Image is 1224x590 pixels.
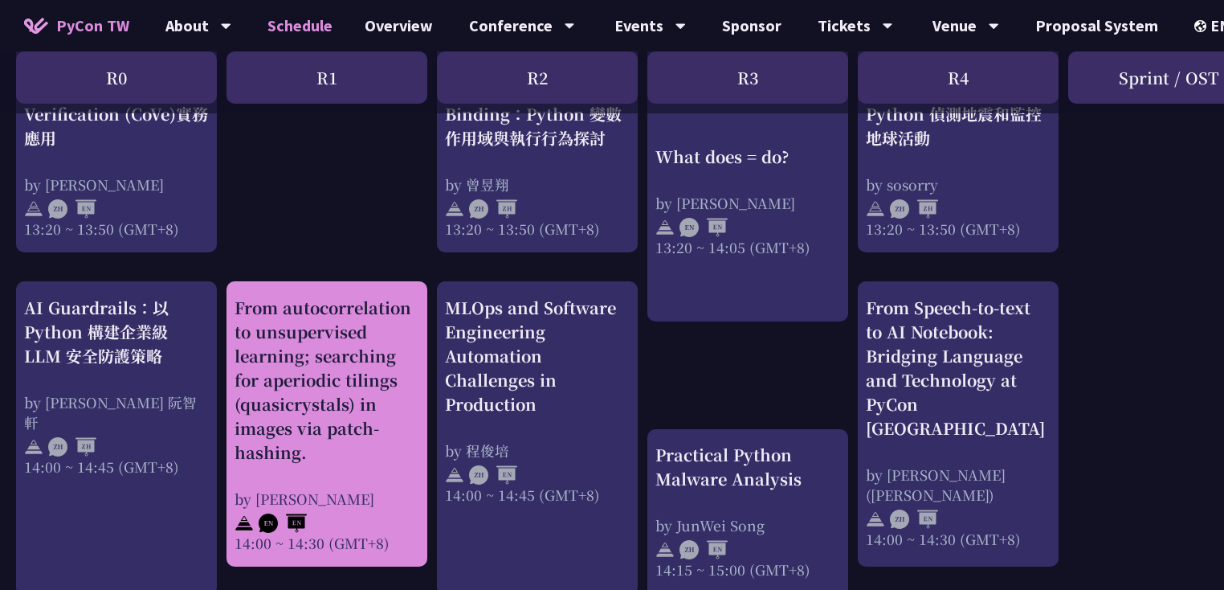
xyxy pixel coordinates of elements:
[445,296,630,416] div: MLOps and Software Engineering Automation Challenges in Production
[866,465,1051,505] div: by [PERSON_NAME] ([PERSON_NAME])
[56,14,129,38] span: PyCon TW
[445,78,630,150] div: 從 Closure 到 Late Binding：Python 變數作用域與執行行為探討
[226,51,427,104] div: R1
[437,51,638,104] div: R2
[235,296,419,465] div: From autocorrelation to unsupervised learning; searching for aperiodic tilings (quasicrystals) in...
[469,465,517,485] img: ZHEN.371966e.svg
[469,199,517,219] img: ZHZH.38617ef.svg
[679,218,728,237] img: ENEN.5a408d1.svg
[866,510,885,529] img: svg+xml;base64,PHN2ZyB4bWxucz0iaHR0cDovL3d3dy53My5vcmcvMjAwMC9zdmciIHdpZHRoPSIyNCIgaGVpZ2h0PSIyNC...
[445,465,464,485] img: svg+xml;base64,PHN2ZyB4bWxucz0iaHR0cDovL3d3dy53My5vcmcvMjAwMC9zdmciIHdpZHRoPSIyNCIgaGVpZ2h0PSIyNC...
[24,296,209,582] a: AI Guardrails：以 Python 構建企業級 LLM 安全防護策略 by [PERSON_NAME] 阮智軒 14:00 ~ 14:45 (GMT+8)
[24,18,48,34] img: Home icon of PyCon TW 2025
[445,54,630,239] a: 從 Closure 到 Late Binding：Python 變數作用域與執行行為探討 by 曾昱翔 13:20 ~ 13:50 (GMT+8)
[655,218,675,237] img: svg+xml;base64,PHN2ZyB4bWxucz0iaHR0cDovL3d3dy53My5vcmcvMjAwMC9zdmciIHdpZHRoPSIyNCIgaGVpZ2h0PSIyNC...
[655,54,840,307] a: What does = do? by [PERSON_NAME] 13:20 ~ 14:05 (GMT+8)
[655,237,840,257] div: 13:20 ~ 14:05 (GMT+8)
[48,199,96,219] img: ZHEN.371966e.svg
[24,457,209,477] div: 14:00 ~ 14:45 (GMT+8)
[655,559,840,580] div: 14:15 ~ 15:00 (GMT+8)
[8,6,145,46] a: PyCon TW
[235,533,419,553] div: 14:00 ~ 14:30 (GMT+8)
[866,219,1051,239] div: 13:20 ~ 13:50 (GMT+8)
[24,219,209,239] div: 13:20 ~ 13:50 (GMT+8)
[866,529,1051,549] div: 14:00 ~ 14:30 (GMT+8)
[235,296,419,553] a: From autocorrelation to unsupervised learning; searching for aperiodic tilings (quasicrystals) in...
[655,443,840,491] div: Practical Python Malware Analysis
[48,437,96,457] img: ZHZH.38617ef.svg
[866,296,1051,440] div: From Speech-to-text to AI Notebook: Bridging Language and Technology at PyCon [GEOGRAPHIC_DATA]
[1194,20,1210,32] img: Locale Icon
[445,219,630,239] div: 13:20 ~ 13:50 (GMT+8)
[445,174,630,195] div: by 曾昱翔
[24,392,209,432] div: by [PERSON_NAME] 阮智軒
[655,193,840,213] div: by [PERSON_NAME]
[890,510,938,529] img: ZHEN.371966e.svg
[445,440,630,461] div: by 程俊培
[16,51,217,104] div: R0
[235,514,254,533] img: svg+xml;base64,PHN2ZyB4bWxucz0iaHR0cDovL3d3dy53My5vcmcvMjAwMC9zdmciIHdpZHRoPSIyNCIgaGVpZ2h0PSIyNC...
[866,174,1051,195] div: by sosorry
[24,199,43,219] img: svg+xml;base64,PHN2ZyB4bWxucz0iaHR0cDovL3d3dy53My5vcmcvMjAwMC9zdmciIHdpZHRoPSIyNCIgaGVpZ2h0PSIyNC...
[235,489,419,509] div: by [PERSON_NAME]
[445,296,630,582] a: MLOps and Software Engineering Automation Challenges in Production by 程俊培 14:00 ~ 14:45 (GMT+8)
[890,199,938,219] img: ZHZH.38617ef.svg
[655,145,840,169] div: What does = do?
[655,540,675,559] img: svg+xml;base64,PHN2ZyB4bWxucz0iaHR0cDovL3d3dy53My5vcmcvMjAwMC9zdmciIHdpZHRoPSIyNCIgaGVpZ2h0PSIyNC...
[647,51,848,104] div: R3
[24,54,209,239] a: 以LLM攜手Python驗證資料：Chain of Verification (CoVe)實務應用 by [PERSON_NAME] 13:20 ~ 13:50 (GMT+8)
[679,540,728,559] img: ZHEN.371966e.svg
[655,515,840,535] div: by JunWei Song
[24,296,209,368] div: AI Guardrails：以 Python 構建企業級 LLM 安全防護策略
[866,296,1051,553] a: From Speech-to-text to AI Notebook: Bridging Language and Technology at PyCon [GEOGRAPHIC_DATA] b...
[445,199,464,219] img: svg+xml;base64,PHN2ZyB4bWxucz0iaHR0cDovL3d3dy53My5vcmcvMjAwMC9zdmciIHdpZHRoPSIyNCIgaGVpZ2h0PSIyNC...
[445,485,630,505] div: 14:00 ~ 14:45 (GMT+8)
[858,51,1059,104] div: R4
[24,437,43,457] img: svg+xml;base64,PHN2ZyB4bWxucz0iaHR0cDovL3d3dy53My5vcmcvMjAwMC9zdmciIHdpZHRoPSIyNCIgaGVpZ2h0PSIyNC...
[259,514,307,533] img: ENEN.5a408d1.svg
[24,174,209,195] div: by [PERSON_NAME]
[866,199,885,219] img: svg+xml;base64,PHN2ZyB4bWxucz0iaHR0cDovL3d3dy53My5vcmcvMjAwMC9zdmciIHdpZHRoPSIyNCIgaGVpZ2h0PSIyNC...
[866,54,1051,239] a: Raspberry Shake - 用 Raspberry Pi 與 Python 偵測地震和監控地球活動 by sosorry 13:20 ~ 13:50 (GMT+8)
